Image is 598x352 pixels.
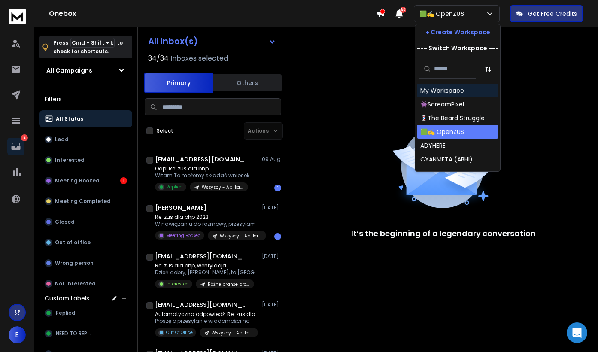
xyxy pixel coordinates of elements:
div: [PERSON_NAME] Workspace [420,169,495,186]
a: 2 [7,138,24,155]
p: Re: zus dla bhp 2023 [155,214,258,221]
div: Open Intercom Messenger [567,322,587,343]
p: Meeting Booked [55,177,100,184]
p: Interested [166,281,189,287]
button: All Status [39,110,132,127]
button: Meeting Booked1 [39,172,132,189]
p: Out Of Office [166,329,193,336]
div: 1 [274,185,281,191]
p: 🟩✍️ OpenZUS [419,9,467,18]
h1: [EMAIL_ADDRESS][DOMAIN_NAME] [155,252,249,261]
div: 👾ScreamPixel [420,100,464,109]
h3: Custom Labels [45,294,89,303]
p: Get Free Credits [528,9,577,18]
p: Automatyczna odpowiedź: Re: zus dla [155,311,258,318]
p: Interested [55,157,85,164]
p: Dzień dobry, [PERSON_NAME], to [GEOGRAPHIC_DATA], [155,269,258,276]
button: + Create Workspace [415,24,500,40]
h1: [EMAIL_ADDRESS][DOMAIN_NAME] [155,300,249,309]
button: Replied [39,304,132,322]
p: Odp: Re: zus dla bhp [155,165,249,172]
p: [DATE] [262,253,281,260]
div: ADYHERE [420,141,446,150]
span: Replied [56,310,75,316]
p: Replied [166,184,183,190]
p: Wszyscy - Aplikanci 2023, bez aplikacji w 24/25 [220,233,261,239]
div: 🟩✍️ OpenZUS [420,127,464,136]
label: Select [157,127,173,134]
p: Witam To możemy składać wniosek [155,172,249,179]
button: NEED TO REPLY [39,325,132,342]
h1: [EMAIL_ADDRESS][DOMAIN_NAME] [155,155,249,164]
img: logo [9,9,26,24]
h1: Onebox [49,9,376,19]
button: Primary [144,73,213,93]
p: Proszę o przesyłanie wiadomości na [155,318,258,325]
h3: Inboxes selected [170,53,228,64]
p: Closed [55,218,75,225]
p: + Create Workspace [425,28,490,36]
p: It’s the beginning of a legendary conversation [351,228,536,240]
p: --- Switch Workspace --- [417,44,499,52]
div: 1 [120,177,127,184]
p: Różne branże produkcyjne - WENTYLACJA - CLAY [208,281,249,288]
button: Lead [39,131,132,148]
p: Wszyscy - Aplikanci 2023, bez aplikacji w 24/25 [202,184,243,191]
button: All Campaigns [39,62,132,79]
span: 50 [400,7,406,13]
button: Closed [39,213,132,231]
h1: All Inbox(s) [148,37,198,46]
p: Out of office [55,239,91,246]
p: All Status [56,115,83,122]
p: Lead [55,136,69,143]
p: Wrong person [55,260,94,267]
p: 09 Aug [262,156,281,163]
div: 1 [274,233,281,240]
button: Not Interested [39,275,132,292]
p: 2 [21,134,28,141]
button: Wrong person [39,255,132,272]
h1: All Campaigns [46,66,92,75]
button: Others [213,73,282,92]
p: Re: zus dla bhp, wentylacja [155,262,258,269]
p: Meeting Booked [166,232,201,239]
button: Out of office [39,234,132,251]
p: Meeting Completed [55,198,111,205]
button: All Inbox(s) [141,33,283,50]
div: CYANMETA (ABHI) [420,155,473,164]
span: NEED TO REPLY [56,330,92,337]
span: Cmd + Shift + k [70,38,115,48]
button: E [9,326,26,343]
button: Sort by Sort A-Z [480,61,497,78]
p: [DATE] [262,301,281,308]
span: 34 / 34 [148,53,169,64]
button: Meeting Completed [39,193,132,210]
p: W nawiązaniu do rozmowy, przesyłam [155,221,258,228]
button: Interested [39,152,132,169]
h3: Filters [39,93,132,105]
p: [DATE] [262,204,281,211]
div: My Workspace [420,86,464,95]
p: Not Interested [55,280,96,287]
h1: [PERSON_NAME] [155,203,206,212]
div: 💈The Beard Struggle [420,114,485,122]
p: Press to check for shortcuts. [53,39,123,56]
button: Get Free Credits [510,5,583,22]
p: Wszyscy - Aplikanci 2023, bez aplikacji w 24/25 [212,330,253,336]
